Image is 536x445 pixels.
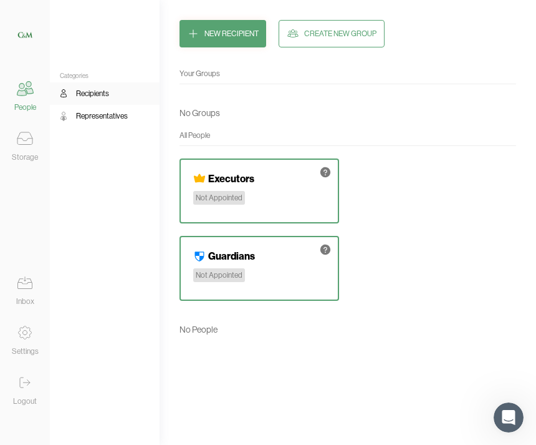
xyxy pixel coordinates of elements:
[304,27,376,40] div: Create New Group
[50,72,160,80] div: Categories
[50,105,160,127] a: Representatives
[14,101,36,114] div: People
[193,191,245,205] div: Not Appointed
[204,27,259,40] div: New Recipient
[50,82,160,105] a: Recipients
[179,129,516,142] div: All People
[494,403,524,433] iframe: Intercom live chat
[279,20,385,47] button: Create New Group
[208,250,255,262] h4: Guardians
[12,345,39,358] div: Settings
[76,110,128,122] div: Representatives
[179,20,266,47] button: New Recipient
[76,87,109,100] div: Recipients
[179,104,220,122] div: No Groups
[208,172,254,185] h4: Executors
[16,295,34,308] div: Inbox
[179,67,516,80] div: Your Groups
[179,321,218,338] div: No People
[13,395,37,408] div: Logout
[193,268,245,282] div: Not Appointed
[12,151,38,164] div: Storage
